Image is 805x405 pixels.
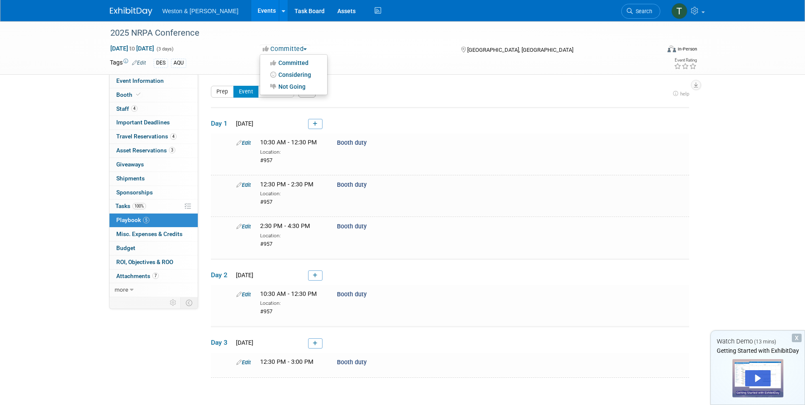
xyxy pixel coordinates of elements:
[109,228,198,241] a: Misc. Expenses & Credits
[260,156,324,164] div: #957
[674,58,697,62] div: Event Rating
[711,346,805,355] div: Getting Started with ExhibitDay
[156,46,174,52] span: (3 days)
[109,200,198,213] a: Tasks100%
[260,147,324,156] div: Location:
[233,339,253,346] span: [DATE]
[236,291,251,298] a: Edit
[109,172,198,186] a: Shipments
[116,119,170,126] span: Important Deadlines
[236,182,251,188] a: Edit
[116,231,182,237] span: Misc. Expenses & Credits
[116,147,175,154] span: Asset Reservations
[107,25,648,41] div: 2025 NRPA Conference
[754,339,776,345] span: (13 mins)
[792,334,802,342] div: Dismiss
[163,8,238,14] span: Weston & [PERSON_NAME]
[109,242,198,255] a: Budget
[337,291,367,298] span: Booth duty
[233,86,259,98] button: Event
[233,120,253,127] span: [DATE]
[171,59,186,67] div: AQU
[211,270,232,280] span: Day 2
[211,119,232,128] span: Day 1
[680,91,689,97] span: help
[236,223,251,230] a: Edit
[115,202,146,209] span: Tasks
[337,223,367,230] span: Booth duty
[260,45,310,53] button: Committed
[116,161,144,168] span: Giveaways
[116,245,135,251] span: Budget
[260,298,324,307] div: Location:
[116,133,177,140] span: Travel Reservations
[152,273,159,279] span: 7
[260,139,317,146] span: 10:30 AM - 12:30 PM
[180,297,198,308] td: Toggle Event Tabs
[109,130,198,143] a: Travel Reservations4
[467,47,573,53] span: [GEOGRAPHIC_DATA], [GEOGRAPHIC_DATA]
[109,186,198,200] a: Sponsorships
[170,133,177,140] span: 4
[109,144,198,157] a: Asset Reservations3
[260,181,314,188] span: 12:30 PM - 2:30 PM
[166,297,181,308] td: Personalize Event Tab Strip
[132,203,146,209] span: 100%
[131,105,137,112] span: 4
[109,158,198,172] a: Giveaways
[745,370,771,386] div: Play
[132,60,146,66] a: Edit
[116,259,173,265] span: ROI, Objectives & ROO
[110,7,152,16] img: ExhibitDay
[337,181,367,188] span: Booth duty
[677,46,697,52] div: In-Person
[711,337,805,346] div: Watch Demo
[109,256,198,269] a: ROI, Objectives & ROO
[109,214,198,227] a: Playbook5
[143,217,149,223] span: 5
[337,139,367,146] span: Booth duty
[116,105,137,112] span: Staff
[260,358,314,366] span: 12:30 PM - 3:00 PM
[116,175,145,182] span: Shipments
[128,45,136,52] span: to
[109,74,198,88] a: Event Information
[136,92,140,97] i: Booth reservation complete
[169,147,175,153] span: 3
[260,222,310,230] span: 2:30 PM - 4:30 PM
[260,231,324,239] div: Location:
[115,286,128,293] span: more
[236,140,251,146] a: Edit
[260,239,324,248] div: #957
[116,273,159,279] span: Attachments
[110,58,146,68] td: Tags
[109,270,198,283] a: Attachments7
[671,3,687,19] img: Timothy Sheehan
[236,359,251,366] a: Edit
[154,59,168,67] div: DES
[260,57,327,69] a: Committed
[621,4,660,19] a: Search
[260,81,327,93] a: Not Going
[633,8,652,14] span: Search
[116,91,142,98] span: Booth
[116,217,149,223] span: Playbook
[668,45,676,52] img: Format-Inperson.png
[233,272,253,278] span: [DATE]
[109,116,198,129] a: Important Deadlines
[610,44,698,57] div: Event Format
[116,77,164,84] span: Event Information
[260,189,324,197] div: Location:
[260,307,324,315] div: #957
[260,290,317,298] span: 10:30 AM - 12:30 PM
[260,69,327,81] a: Considering
[211,338,232,347] span: Day 3
[116,189,153,196] span: Sponsorships
[109,88,198,102] a: Booth
[110,45,154,52] span: [DATE] [DATE]
[109,283,198,297] a: more
[260,197,324,206] div: #957
[109,102,198,116] a: Staff4
[211,86,234,98] button: Prep
[337,359,367,366] span: Booth duty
